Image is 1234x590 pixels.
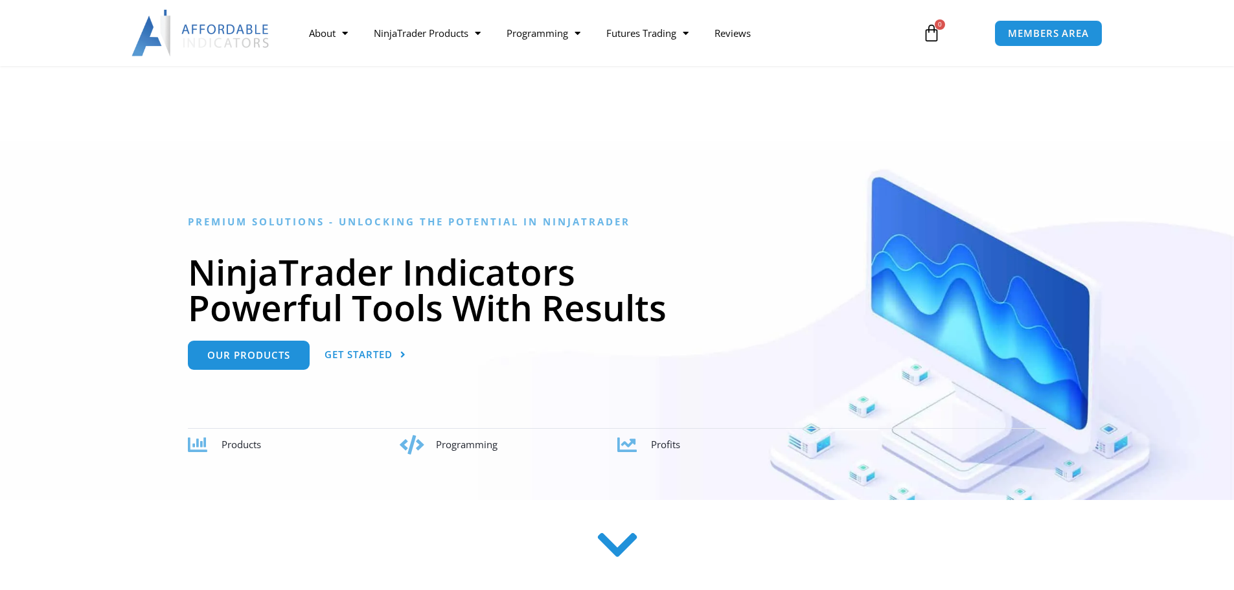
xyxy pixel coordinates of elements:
[593,18,702,48] a: Futures Trading
[325,350,393,359] span: Get Started
[651,438,680,451] span: Profits
[361,18,494,48] a: NinjaTrader Products
[296,18,361,48] a: About
[903,14,960,52] a: 0
[436,438,497,451] span: Programming
[131,10,271,56] img: LogoAI | Affordable Indicators – NinjaTrader
[207,350,290,360] span: Our Products
[994,20,1103,47] a: MEMBERS AREA
[1008,28,1089,38] span: MEMBERS AREA
[494,18,593,48] a: Programming
[935,19,945,30] span: 0
[222,438,261,451] span: Products
[188,341,310,370] a: Our Products
[188,254,1046,325] h1: NinjaTrader Indicators Powerful Tools With Results
[296,18,908,48] nav: Menu
[702,18,764,48] a: Reviews
[188,216,1046,228] h6: Premium Solutions - Unlocking the Potential in NinjaTrader
[325,341,406,370] a: Get Started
